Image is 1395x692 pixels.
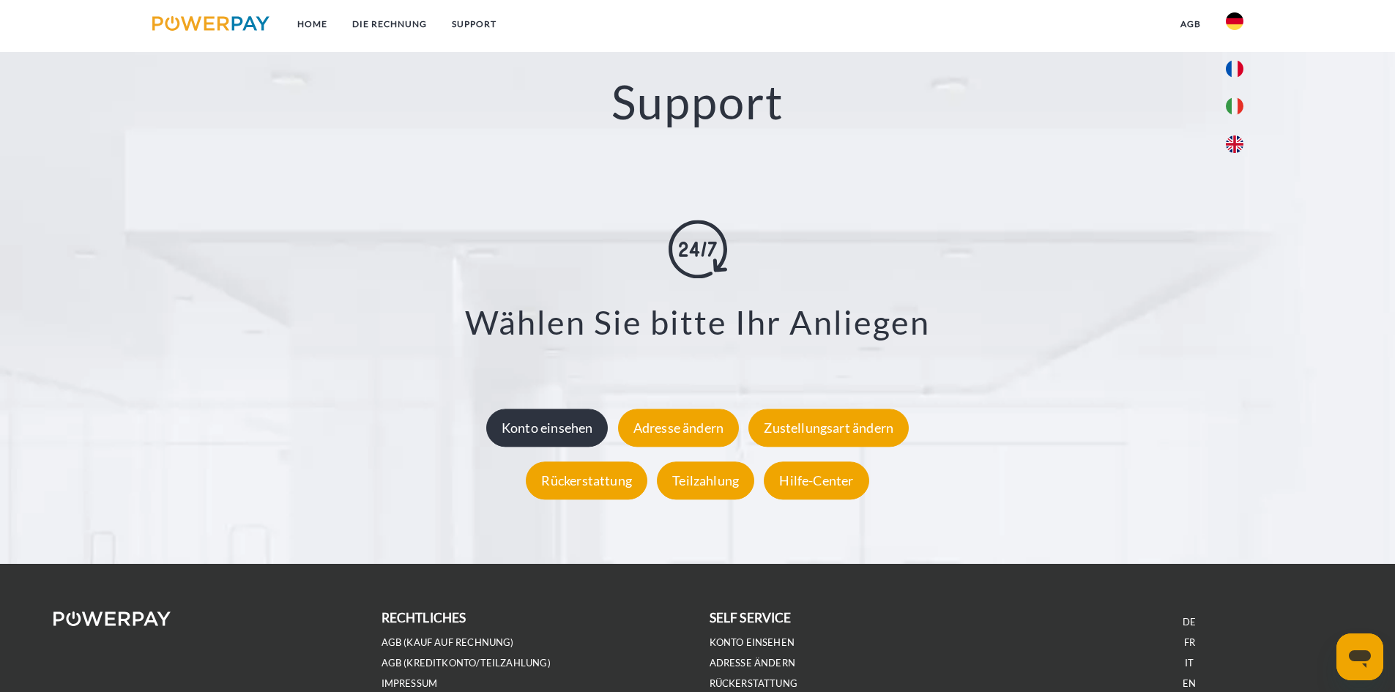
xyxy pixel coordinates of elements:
[53,611,171,626] img: logo-powerpay-white.svg
[522,472,651,488] a: Rückerstattung
[483,420,612,436] a: Konto einsehen
[526,461,647,499] div: Rückerstattung
[439,11,509,37] a: SUPPORT
[1226,135,1243,153] img: en
[710,636,795,649] a: Konto einsehen
[1226,12,1243,30] img: de
[710,677,798,690] a: Rückerstattung
[669,220,727,279] img: online-shopping.svg
[1226,97,1243,115] img: it
[152,16,270,31] img: logo-powerpay.svg
[382,657,551,669] a: AGB (Kreditkonto/Teilzahlung)
[653,472,758,488] a: Teilzahlung
[1168,11,1213,37] a: agb
[1183,677,1196,690] a: EN
[382,677,438,690] a: IMPRESSUM
[486,409,609,447] div: Konto einsehen
[614,420,743,436] a: Adresse ändern
[618,409,740,447] div: Adresse ändern
[70,73,1325,131] h2: Support
[710,657,796,669] a: Adresse ändern
[340,11,439,37] a: DIE RECHNUNG
[285,11,340,37] a: Home
[382,636,514,649] a: AGB (Kauf auf Rechnung)
[760,472,872,488] a: Hilfe-Center
[764,461,868,499] div: Hilfe-Center
[748,409,909,447] div: Zustellungsart ändern
[1185,657,1194,669] a: IT
[1226,60,1243,78] img: fr
[382,610,466,625] b: rechtliches
[1336,633,1383,680] iframe: Schaltfläche zum Öffnen des Messaging-Fensters
[657,461,754,499] div: Teilzahlung
[745,420,912,436] a: Zustellungsart ändern
[88,302,1307,343] h3: Wählen Sie bitte Ihr Anliegen
[1184,636,1195,649] a: FR
[1183,616,1196,628] a: DE
[710,610,792,625] b: self service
